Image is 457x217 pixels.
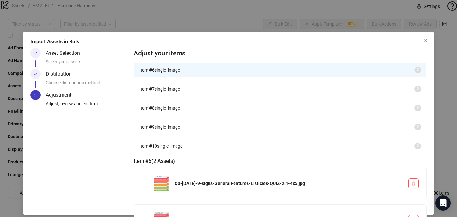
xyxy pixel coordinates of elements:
[134,157,427,165] h3: Item # 6
[155,67,180,73] span: single_image
[46,48,85,58] div: Asset Selection
[157,144,182,149] span: single_image
[46,69,77,79] div: Distribution
[143,181,147,186] span: holder
[33,72,38,76] span: check
[30,38,427,46] div: Import Assets in Bulk
[414,105,421,111] sup: 2
[46,100,128,111] div: Adjust, review and confirm
[411,181,416,186] span: delete
[414,67,421,73] sup: 2
[155,124,180,130] span: single_image
[417,144,419,148] span: 2
[154,176,169,191] img: Q3-08-AUG-2025-9-signs-GeneralFeatures-Listicles-QUIZ-2.1-4x5.jpg
[435,195,451,211] div: Open Intercom Messenger
[139,67,155,73] span: Item # 6
[423,38,428,43] span: close
[414,86,421,92] sup: 2
[417,68,419,72] span: 2
[417,87,419,91] span: 2
[414,143,421,149] sup: 2
[142,180,149,187] div: holder
[155,86,180,92] span: single_image
[408,178,419,188] button: Delete
[155,105,180,111] span: single_image
[46,79,128,90] div: Choose distribution method
[134,48,427,59] h2: Adjust your items
[33,51,38,55] span: check
[46,58,128,69] div: Select your assets
[417,125,419,129] span: 2
[139,105,155,111] span: Item # 8
[175,180,403,187] div: Q3-[DATE]-9-signs-GeneralFeatures-Listicles-QUIZ-2.1-4x5.jpg
[46,90,76,100] div: Adjustment
[151,158,175,164] span: ( 2 Assets )
[34,93,37,98] span: 3
[420,35,430,46] button: Close
[139,86,155,92] span: Item # 7
[139,124,155,130] span: Item # 9
[414,124,421,130] sup: 2
[139,144,157,149] span: Item # 10
[417,106,419,110] span: 2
